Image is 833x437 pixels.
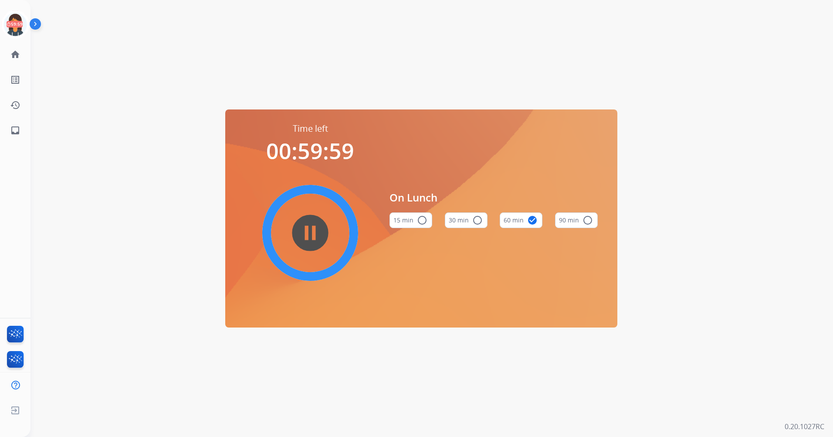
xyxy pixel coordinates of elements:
[527,215,538,225] mat-icon: check_circle
[785,421,824,432] p: 0.20.1027RC
[555,212,598,228] button: 90 min
[305,228,315,238] mat-icon: pause_circle_filled
[389,190,598,205] span: On Lunch
[10,100,20,110] mat-icon: history
[389,212,432,228] button: 15 min
[472,215,483,225] mat-icon: radio_button_unchecked
[10,125,20,136] mat-icon: inbox
[10,49,20,60] mat-icon: home
[417,215,427,225] mat-icon: radio_button_unchecked
[582,215,593,225] mat-icon: radio_button_unchecked
[500,212,542,228] button: 60 min
[445,212,488,228] button: 30 min
[293,123,328,135] span: Time left
[266,136,354,166] span: 00:59:59
[10,75,20,85] mat-icon: list_alt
